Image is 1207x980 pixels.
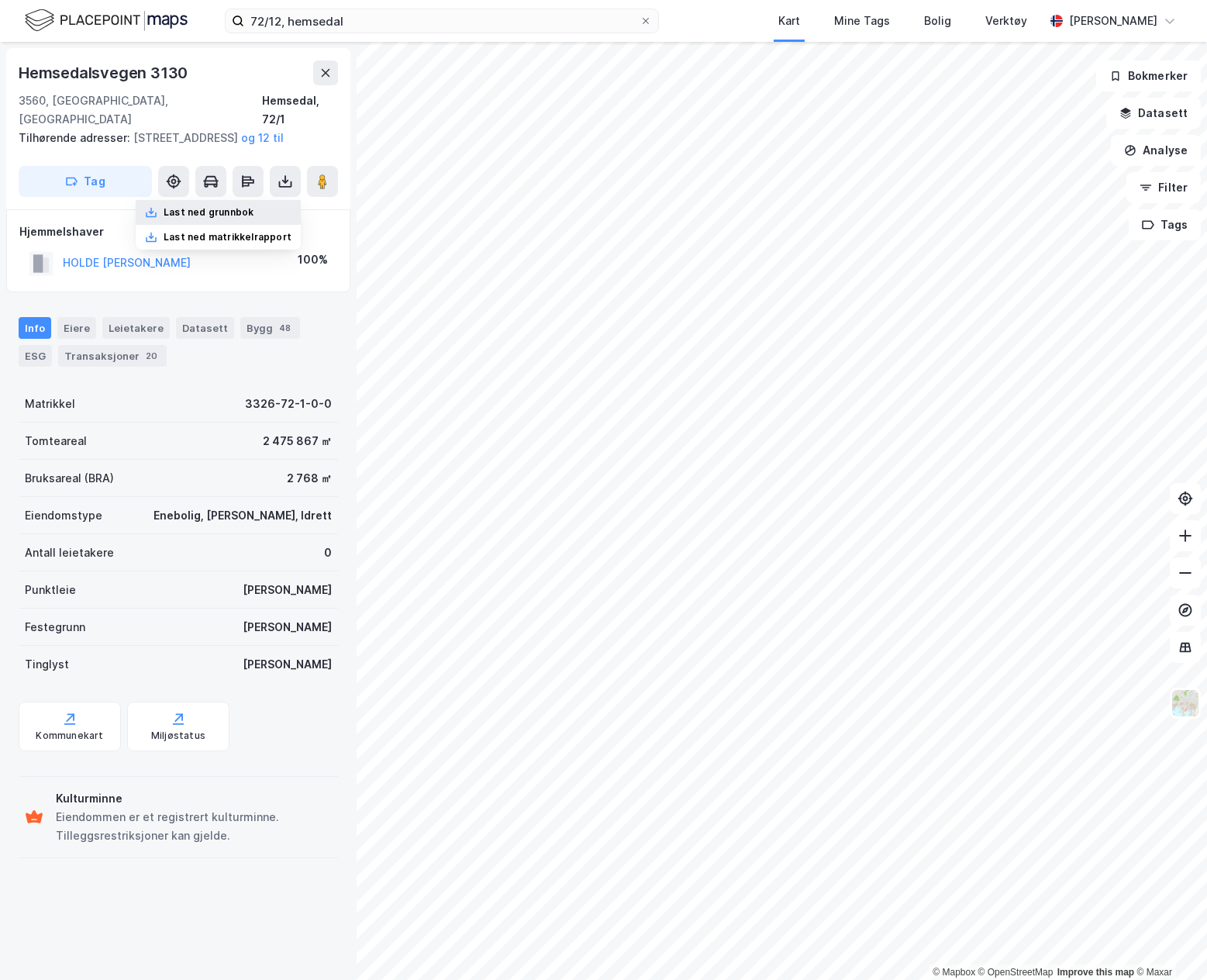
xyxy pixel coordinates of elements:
div: Eiendommen er et registrert kulturminne. Tilleggsrestriksjoner kan gjelde. [56,808,332,845]
div: [PERSON_NAME] [243,581,332,599]
div: Eiendomstype [25,506,102,525]
div: 2 475 867 ㎡ [263,432,332,450]
div: 3560, [GEOGRAPHIC_DATA], [GEOGRAPHIC_DATA] [19,91,262,129]
div: ESG [19,345,52,367]
div: Leietakere [102,317,170,339]
div: Last ned grunnbok [164,206,253,219]
button: Datasett [1106,98,1201,129]
div: [PERSON_NAME] [243,618,332,637]
div: Tomteareal [25,432,87,450]
div: Matrikkel [25,395,75,413]
div: Mine Tags [834,12,890,30]
div: Bruksareal (BRA) [25,469,114,488]
button: Tags [1129,209,1201,240]
div: Hjemmelshaver [19,223,337,241]
div: 100% [298,250,328,269]
div: [PERSON_NAME] [1069,12,1157,30]
div: Hemsedalsvegen 3130 [19,60,191,85]
div: Enebolig, [PERSON_NAME], Idrett [153,506,332,525]
div: [PERSON_NAME] [243,655,332,674]
div: Info [19,317,51,339]
div: 0 [324,543,332,562]
div: Kontrollprogram for chat [1129,906,1207,980]
div: Hemsedal, 72/1 [262,91,338,129]
div: 2 768 ㎡ [287,469,332,488]
button: Tag [19,166,152,197]
div: 20 [143,348,160,364]
div: Transaksjoner [58,345,167,367]
div: 3326-72-1-0-0 [245,395,332,413]
a: Improve this map [1057,967,1134,978]
input: Søk på adresse, matrikkel, gårdeiere, leietakere eller personer [244,9,640,33]
div: Datasett [176,317,234,339]
img: Z [1171,688,1200,718]
div: Punktleie [25,581,76,599]
a: OpenStreetMap [978,967,1054,978]
div: Tinglyst [25,655,69,674]
div: [STREET_ADDRESS] [19,129,326,147]
div: Bolig [924,12,951,30]
span: Tilhørende adresser: [19,131,133,144]
button: Filter [1126,172,1201,203]
div: Verktøy [985,12,1027,30]
img: logo.f888ab2527a4732fd821a326f86c7f29.svg [25,7,188,34]
div: Antall leietakere [25,543,114,562]
a: Mapbox [933,967,975,978]
div: Kommunekart [36,730,103,742]
div: Miljøstatus [151,730,205,742]
div: Kulturminne [56,789,332,808]
div: 48 [276,320,294,336]
iframe: Chat Widget [1129,906,1207,980]
div: Eiere [57,317,96,339]
div: Kart [778,12,800,30]
div: Last ned matrikkelrapport [164,231,291,243]
button: Analyse [1111,135,1201,166]
div: Bygg [240,317,300,339]
div: Festegrunn [25,618,85,637]
button: Bokmerker [1096,60,1201,91]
